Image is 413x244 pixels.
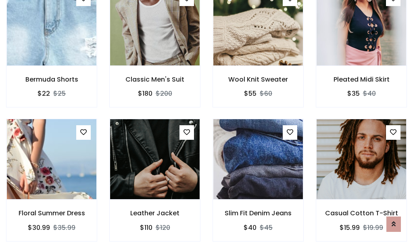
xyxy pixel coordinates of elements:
[260,89,272,98] del: $60
[53,223,75,232] del: $35.99
[53,89,66,98] del: $25
[244,224,257,231] h6: $40
[110,209,200,217] h6: Leather Jacket
[6,209,97,217] h6: Floral Summer Dress
[6,76,97,83] h6: Bermuda Shorts
[316,76,407,83] h6: Pleated Midi Skirt
[363,89,376,98] del: $40
[140,224,152,231] h6: $110
[363,223,383,232] del: $19.99
[138,90,152,97] h6: $180
[28,224,50,231] h6: $30.99
[110,76,200,83] h6: Classic Men's Suit
[340,224,360,231] h6: $15.99
[213,76,303,83] h6: Wool Knit Sweater
[156,223,170,232] del: $120
[244,90,257,97] h6: $55
[38,90,50,97] h6: $22
[347,90,360,97] h6: $35
[213,209,303,217] h6: Slim Fit Denim Jeans
[316,209,407,217] h6: Casual Cotton T-Shirt
[260,223,273,232] del: $45
[156,89,172,98] del: $200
